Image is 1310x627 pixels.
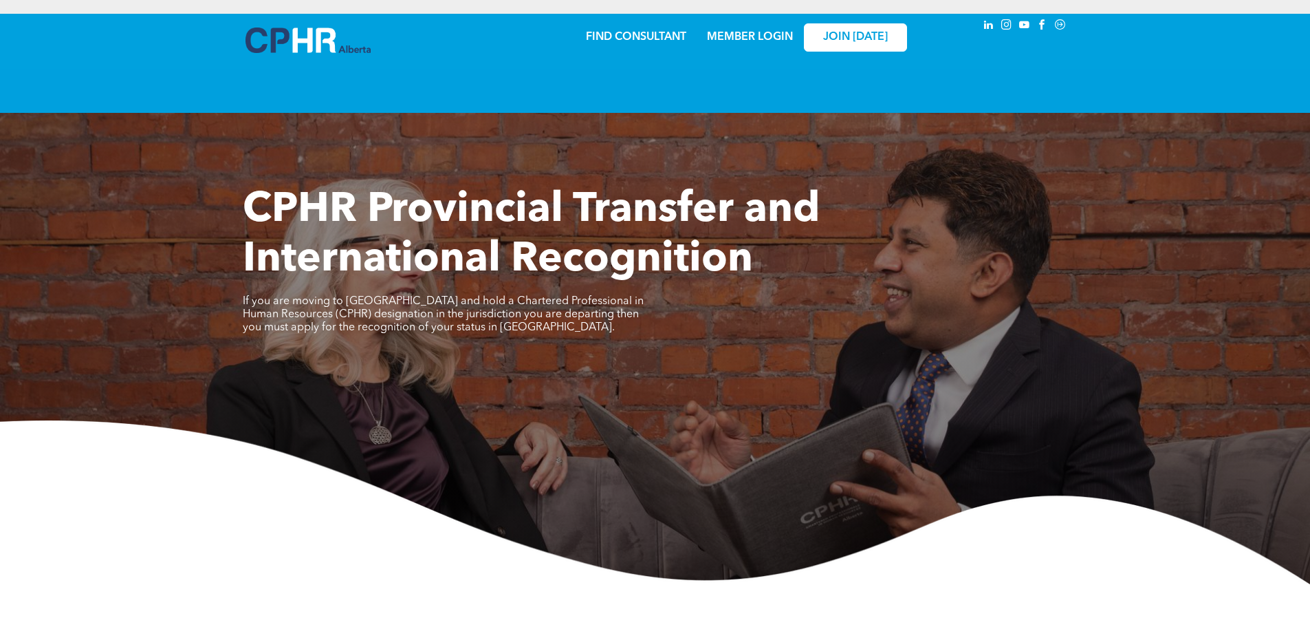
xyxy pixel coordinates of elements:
a: linkedin [981,17,996,36]
span: JOIN [DATE] [823,31,888,44]
a: instagram [999,17,1014,36]
span: If you are moving to [GEOGRAPHIC_DATA] and hold a Chartered Professional in Human Resources (CPHR... [243,296,644,333]
a: youtube [1017,17,1032,36]
span: CPHR Provincial Transfer and International Recognition [243,190,820,281]
a: FIND CONSULTANT [586,32,686,43]
img: A blue and white logo for cp alberta [245,28,371,53]
a: facebook [1035,17,1050,36]
a: MEMBER LOGIN [707,32,793,43]
a: JOIN [DATE] [804,23,907,52]
a: Social network [1053,17,1068,36]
